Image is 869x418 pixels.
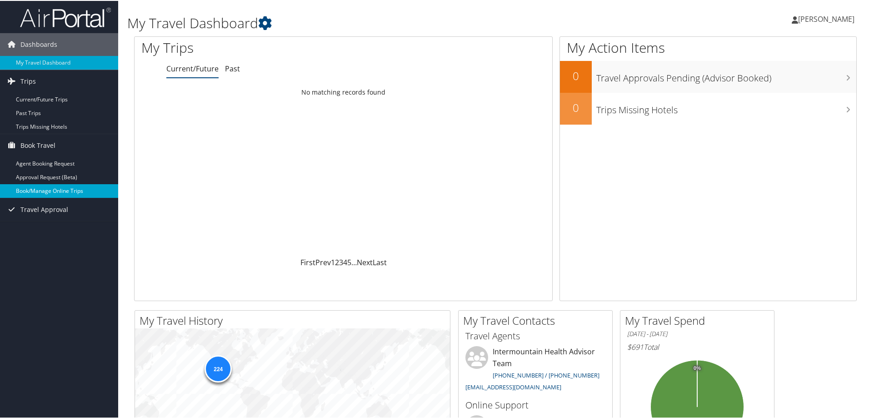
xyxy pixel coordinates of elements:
h1: My Travel Dashboard [127,13,618,32]
h1: My Trips [141,37,371,56]
a: Next [357,257,373,267]
a: [PERSON_NAME] [792,5,864,32]
span: … [351,257,357,267]
h2: 0 [560,99,592,115]
h3: Online Support [465,398,605,411]
a: 5 [347,257,351,267]
span: Trips [20,69,36,92]
h2: 0 [560,67,592,83]
a: 0Travel Approvals Pending (Advisor Booked) [560,60,856,92]
a: First [300,257,315,267]
a: Current/Future [166,63,219,73]
h6: [DATE] - [DATE] [627,329,767,337]
h2: My Travel Spend [625,312,774,327]
a: Prev [315,257,331,267]
h2: My Travel Contacts [463,312,612,327]
h3: Trips Missing Hotels [596,98,856,116]
span: $691 [627,341,644,351]
h3: Travel Agents [465,329,605,342]
img: airportal-logo.png [20,6,111,27]
a: [EMAIL_ADDRESS][DOMAIN_NAME] [465,382,561,390]
a: 1 [331,257,335,267]
a: 2 [335,257,339,267]
span: [PERSON_NAME] [798,13,854,23]
div: 224 [205,354,232,382]
span: Book Travel [20,133,55,156]
a: Past [225,63,240,73]
h3: Travel Approvals Pending (Advisor Booked) [596,66,856,84]
a: [PHONE_NUMBER] / [PHONE_NUMBER] [493,370,599,378]
span: Travel Approval [20,197,68,220]
tspan: 0% [694,365,701,370]
h6: Total [627,341,767,351]
li: Intermountain Health Advisor Team [461,345,610,394]
span: Dashboards [20,32,57,55]
h2: My Travel History [140,312,450,327]
h1: My Action Items [560,37,856,56]
a: Last [373,257,387,267]
a: 3 [339,257,343,267]
a: 4 [343,257,347,267]
td: No matching records found [135,83,552,100]
a: 0Trips Missing Hotels [560,92,856,124]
